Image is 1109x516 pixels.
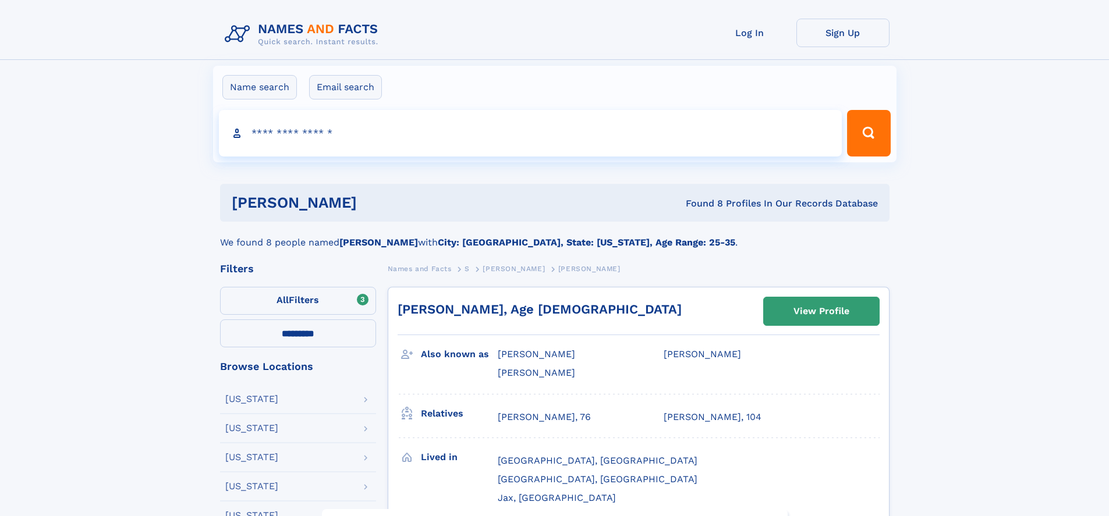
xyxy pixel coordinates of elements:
[220,287,376,315] label: Filters
[498,348,575,360] span: [PERSON_NAME]
[219,110,842,156] input: search input
[483,265,545,273] span: [PERSON_NAME]
[421,447,498,467] h3: Lived in
[465,265,470,273] span: S
[339,237,418,248] b: [PERSON_NAME]
[277,294,289,305] span: All
[398,302,682,316] a: [PERSON_NAME], Age [DEMOGRAPHIC_DATA]
[225,482,278,491] div: [US_STATE]
[220,264,376,274] div: Filters
[388,261,452,276] a: Names and Facts
[664,348,741,360] span: [PERSON_NAME]
[521,197,878,210] div: Found 8 Profiles In Our Records Database
[220,361,376,372] div: Browse Locations
[664,411,761,424] a: [PERSON_NAME], 104
[421,344,498,364] h3: Also known as
[793,298,849,325] div: View Profile
[847,110,890,156] button: Search Button
[483,261,545,276] a: [PERSON_NAME]
[225,424,278,433] div: [US_STATE]
[225,394,278,404] div: [US_STATE]
[232,195,522,210] h1: [PERSON_NAME]
[764,297,879,325] a: View Profile
[309,75,382,99] label: Email search
[498,411,591,424] a: [PERSON_NAME], 76
[220,19,388,50] img: Logo Names and Facts
[465,261,470,276] a: S
[558,265,621,273] span: [PERSON_NAME]
[703,19,796,47] a: Log In
[498,474,697,485] span: [GEOGRAPHIC_DATA], [GEOGRAPHIC_DATA]
[225,453,278,462] div: [US_STATE]
[222,75,297,99] label: Name search
[220,222,890,250] div: We found 8 people named with .
[421,404,498,424] h3: Relatives
[438,237,735,248] b: City: [GEOGRAPHIC_DATA], State: [US_STATE], Age Range: 25-35
[498,492,616,503] span: Jax, [GEOGRAPHIC_DATA]
[498,455,697,466] span: [GEOGRAPHIC_DATA], [GEOGRAPHIC_DATA]
[498,367,575,378] span: [PERSON_NAME]
[796,19,890,47] a: Sign Up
